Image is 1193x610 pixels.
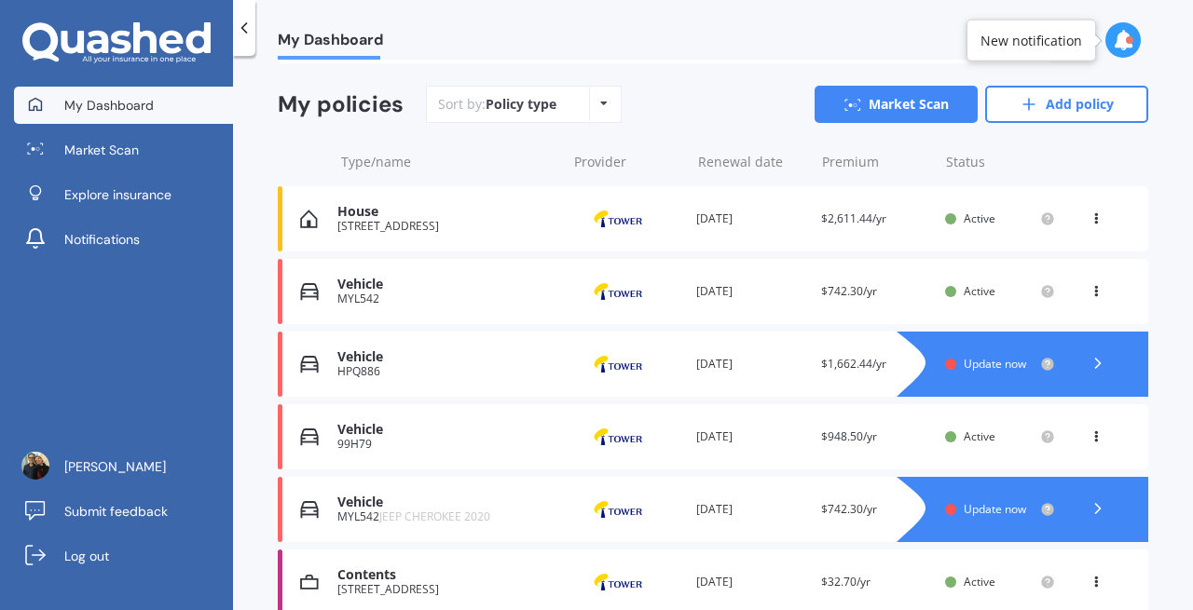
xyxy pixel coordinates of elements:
[696,573,806,591] div: [DATE]
[14,537,233,575] a: Log out
[821,356,886,372] span: $1,662.44/yr
[337,567,556,583] div: Contents
[696,355,806,373] div: [DATE]
[571,419,665,454] img: Tower
[571,346,665,382] img: Tower
[337,204,556,220] div: House
[337,365,556,378] div: HPQ886
[821,501,877,517] span: $742.30/yr
[946,153,1055,171] div: Status
[571,564,665,600] img: Tower
[964,356,1026,372] span: Update now
[14,221,233,258] a: Notifications
[985,86,1148,123] a: Add policy
[379,508,490,524] span: JEEP CHEROKEE 2020
[571,201,665,237] img: Tower
[698,153,807,171] div: Renewal date
[337,349,556,365] div: Vehicle
[14,176,233,213] a: Explore insurance
[574,153,683,171] div: Provider
[821,574,871,590] span: $32.70/yr
[300,282,319,301] img: Vehicle
[300,427,319,446] img: Vehicle
[64,457,166,476] span: [PERSON_NAME]
[337,422,556,438] div: Vehicle
[571,492,665,527] img: Tower
[337,495,556,510] div: Vehicle
[300,500,319,519] img: Vehicle
[696,210,806,228] div: [DATE]
[14,493,233,530] a: Submit feedback
[300,573,319,591] img: Contents
[571,274,665,309] img: Tower
[64,96,154,115] span: My Dashboard
[14,448,233,485] a: [PERSON_NAME]
[64,185,171,204] span: Explore insurance
[696,500,806,519] div: [DATE]
[964,210,995,226] span: Active
[278,91,404,118] div: My policies
[300,355,319,373] img: Vehicle
[438,95,556,114] div: Sort by:
[64,502,168,521] span: Submit feedback
[486,95,556,114] div: Policy type
[341,153,559,171] div: Type/name
[696,427,806,446] div: [DATE]
[337,277,556,292] div: Vehicle
[696,282,806,301] div: [DATE]
[278,31,383,56] span: My Dashboard
[300,210,318,228] img: House
[337,220,556,233] div: [STREET_ADDRESS]
[337,583,556,596] div: [STREET_ADDRESS]
[815,86,978,123] a: Market Scan
[337,292,556,305] div: MYL542
[14,87,233,124] a: My Dashboard
[64,547,109,565] span: Log out
[64,230,140,249] span: Notifications
[964,501,1026,517] span: Update now
[964,428,995,444] span: Active
[821,283,877,299] span: $742.30/yr
[821,210,886,226] span: $2,611.44/yr
[21,452,49,480] img: ALm5wu3eEvXo1nWSYq6-g1F9gWtewwgyItVRll8DcEfbzEI=s96-c
[980,31,1082,49] div: New notification
[964,283,995,299] span: Active
[822,153,931,171] div: Premium
[64,141,139,159] span: Market Scan
[821,428,877,444] span: $948.50/yr
[14,131,233,169] a: Market Scan
[337,438,556,451] div: 99H79
[337,510,556,523] div: MYL542
[964,574,995,590] span: Active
